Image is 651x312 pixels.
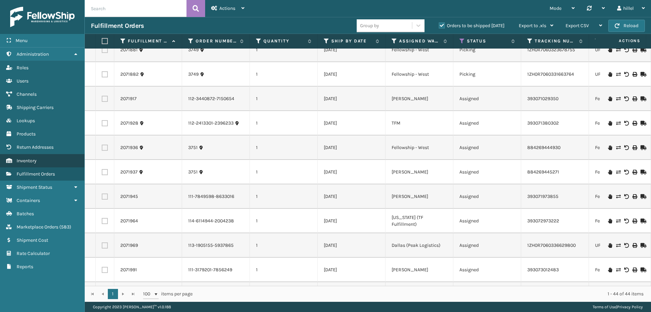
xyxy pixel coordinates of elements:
[17,78,28,84] span: Users
[120,242,138,249] a: 2071969
[188,47,199,53] a: 3749
[108,289,118,299] a: 1
[250,160,318,184] td: 1
[250,111,318,135] td: 1
[386,111,453,135] td: TFM
[640,48,645,52] i: Mark as Shipped
[640,268,645,272] i: Mark as Shipped
[608,243,612,248] i: On Hold
[640,219,645,223] i: Mark as Shipped
[250,87,318,111] td: 1
[386,184,453,209] td: [PERSON_NAME]
[318,111,386,135] td: [DATE]
[616,268,620,272] i: Change shipping
[453,258,521,282] td: Assigned
[386,282,453,307] td: Dallas (Peak Logistics)
[188,120,234,127] a: 112-2413301-2396233
[624,219,628,223] i: Void Label
[386,258,453,282] td: [PERSON_NAME]
[632,243,636,248] i: Print Label
[608,170,612,175] i: On Hold
[453,184,521,209] td: Assigned
[616,96,620,101] i: Change shipping
[17,65,28,71] span: Roles
[616,72,620,77] i: Change shipping
[120,120,138,127] a: 2071928
[527,71,574,77] a: 1ZH0R7060331663764
[632,170,636,175] i: Print Label
[453,87,521,111] td: Assigned
[386,87,453,111] td: [PERSON_NAME]
[17,224,58,230] span: Marketplace Orders
[527,218,559,224] a: 393072973222
[453,135,521,160] td: Assigned
[640,170,645,175] i: Mark as Shipped
[318,209,386,233] td: [DATE]
[616,170,620,175] i: Change shipping
[608,121,612,126] i: On Hold
[318,160,386,184] td: [DATE]
[453,233,521,258] td: Assigned
[453,62,521,87] td: Picking
[640,121,645,126] i: Mark as Shipped
[318,258,386,282] td: [DATE]
[632,121,636,126] i: Print Label
[120,169,138,176] a: 2071937
[250,62,318,87] td: 1
[59,224,71,230] span: ( 583 )
[219,5,235,11] span: Actions
[608,48,612,52] i: On Hold
[453,209,521,233] td: Assigned
[640,194,645,199] i: Mark as Shipped
[527,47,575,53] a: 1ZH0R7060323678755
[593,302,643,312] div: |
[597,35,645,47] span: Actions
[527,145,560,150] a: 884269444930
[386,62,453,87] td: Fellowship - West
[617,305,643,309] a: Privacy Policy
[527,267,559,273] a: 393073012483
[250,258,318,282] td: 1
[250,184,318,209] td: 1
[17,131,36,137] span: Products
[143,289,193,299] span: items per page
[453,111,521,135] td: Assigned
[608,96,612,101] i: On Hold
[608,72,612,77] i: On Hold
[624,121,628,126] i: Void Label
[16,38,27,43] span: Menu
[640,145,645,150] i: Mark as Shipped
[120,193,138,200] a: 2071945
[91,22,144,30] h3: Fulfillment Orders
[624,194,628,199] i: Void Label
[128,38,169,44] label: Fulfillment Order Id
[17,105,54,110] span: Shipping Carriers
[616,121,620,126] i: Change shipping
[640,243,645,248] i: Mark as Shipped
[624,48,628,52] i: Void Label
[467,38,508,44] label: Status
[360,22,379,29] div: Group by
[318,135,386,160] td: [DATE]
[527,96,558,102] a: 393071029350
[616,219,620,223] i: Change shipping
[263,38,304,44] label: Quantity
[202,291,644,297] div: 1 - 44 of 44 items
[120,218,138,224] a: 2071964
[17,118,35,124] span: Lookups
[318,184,386,209] td: [DATE]
[608,194,612,199] i: On Hold
[632,268,636,272] i: Print Label
[527,169,559,175] a: 884269445271
[17,211,34,217] span: Batches
[17,237,48,243] span: Shipment Cost
[624,268,628,272] i: Void Label
[17,144,54,150] span: Return Addresses
[640,72,645,77] i: Mark as Shipped
[616,145,620,150] i: Change shipping
[17,184,52,190] span: Shipment Status
[318,233,386,258] td: [DATE]
[399,38,440,44] label: Assigned Warehouse
[453,160,521,184] td: Assigned
[632,219,636,223] i: Print Label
